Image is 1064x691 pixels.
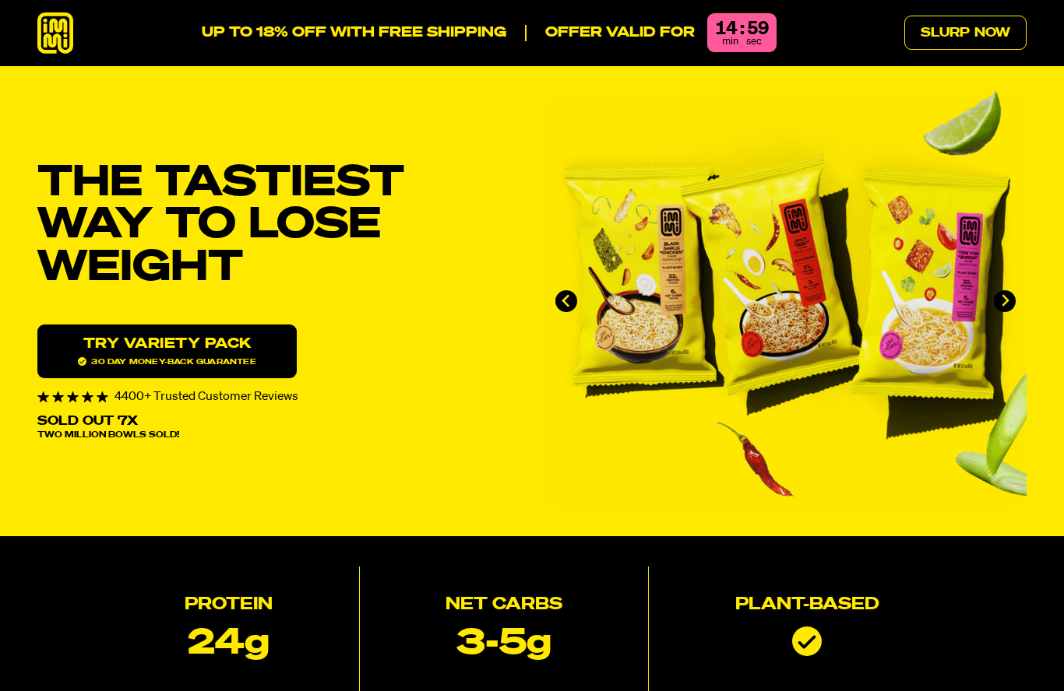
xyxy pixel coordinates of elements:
[185,597,273,614] h2: Protein
[446,597,562,614] h2: Net Carbs
[37,324,297,378] a: Try variety Pack30 day money-back guarantee
[37,163,520,289] h1: THE TASTIEST WAY TO LOSE WEIGHT
[747,19,769,38] div: 59
[994,290,1016,312] button: Next slide
[735,597,879,614] h2: Plant-based
[456,626,551,661] p: 3-5g
[202,25,506,42] p: UP TO 18% OFF WITH FREE SHIPPING
[544,91,1027,511] li: 1 of 4
[188,626,270,661] p: 24g
[78,357,255,366] span: 30 day money-back guarantee
[544,91,1027,511] div: immi slideshow
[37,391,520,403] div: 4400+ Trusted Customer Reviews
[37,416,138,428] p: Sold Out 7X
[746,37,762,47] span: sec
[715,19,737,38] div: 14
[37,431,179,440] span: Two Million Bowls Sold!
[722,37,738,47] span: min
[525,25,695,42] p: Offer valid for
[904,16,1027,50] a: Slurp Now
[555,290,577,312] button: Go to last slide
[740,19,744,38] div: :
